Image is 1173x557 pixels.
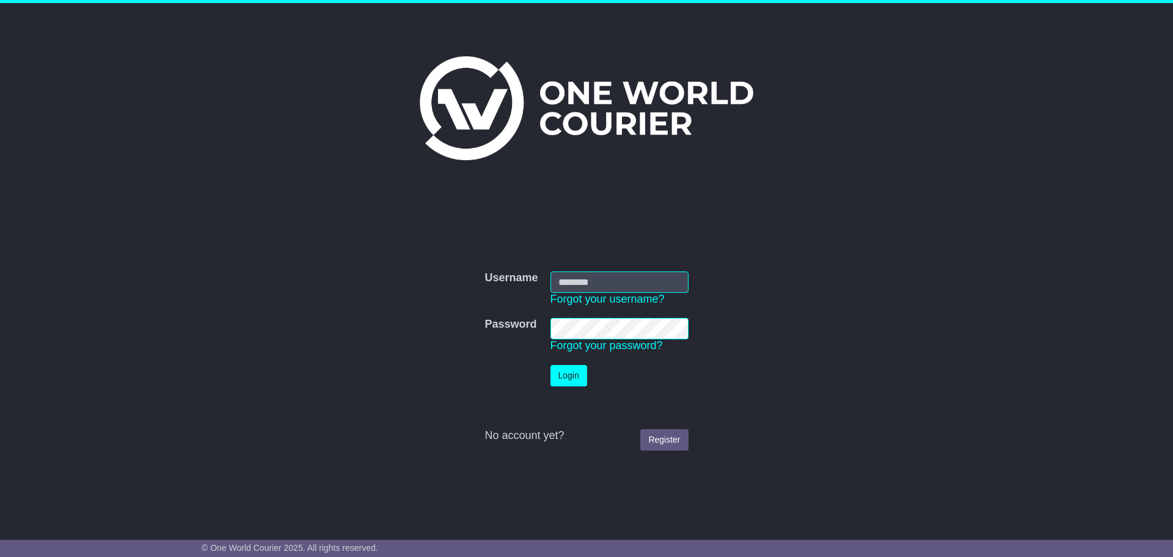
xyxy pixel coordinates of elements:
img: One World [420,56,753,160]
label: Password [484,318,536,331]
div: No account yet? [484,429,688,443]
a: Register [640,429,688,451]
a: Forgot your password? [550,339,663,352]
button: Login [550,365,587,386]
a: Forgot your username? [550,293,665,305]
label: Username [484,271,538,285]
span: © One World Courier 2025. All rights reserved. [202,543,378,553]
